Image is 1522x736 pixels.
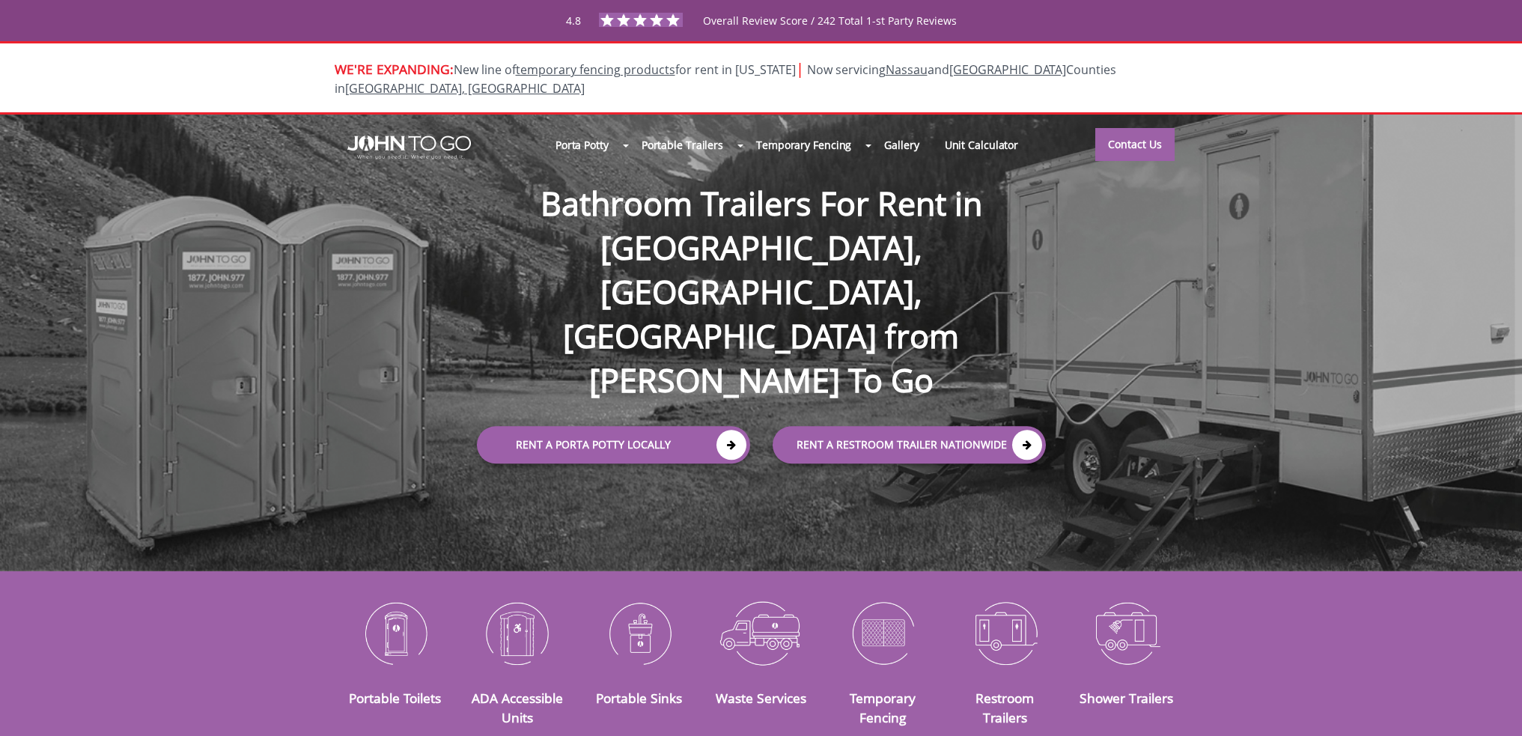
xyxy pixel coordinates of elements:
[335,61,1116,97] span: Now servicing and Counties in
[462,133,1061,403] h1: Bathroom Trailers For Rent in [GEOGRAPHIC_DATA], [GEOGRAPHIC_DATA], [GEOGRAPHIC_DATA] from [PERSO...
[346,594,445,672] img: Portable-Toilets-icon_N.png
[932,129,1032,161] a: Unit Calculator
[796,58,804,79] span: |
[1095,128,1175,161] a: Contact Us
[833,594,933,672] img: Temporary-Fencing-cion_N.png
[335,61,1116,97] span: New line of for rent in [US_STATE]
[477,427,750,464] a: Rent a Porta Potty Locally
[949,61,1066,78] a: [GEOGRAPHIC_DATA]
[566,13,581,28] span: 4.8
[711,594,811,672] img: Waste-Services-icon_N.png
[345,80,585,97] a: [GEOGRAPHIC_DATA], [GEOGRAPHIC_DATA]
[467,594,567,672] img: ADA-Accessible-Units-icon_N.png
[629,129,736,161] a: Portable Trailers
[743,129,864,161] a: Temporary Fencing
[472,689,563,726] a: ADA Accessible Units
[589,594,689,672] img: Portable-Sinks-icon_N.png
[1077,594,1177,672] img: Shower-Trailers-icon_N.png
[955,594,1055,672] img: Restroom-Trailers-icon_N.png
[335,60,454,78] span: WE'RE EXPANDING:
[871,129,931,161] a: Gallery
[1080,689,1173,707] a: Shower Trailers
[773,427,1046,464] a: rent a RESTROOM TRAILER Nationwide
[703,13,957,58] span: Overall Review Score / 242 Total 1-st Party Reviews
[716,689,806,707] a: Waste Services
[347,136,471,159] img: JOHN to go
[975,689,1034,726] a: Restroom Trailers
[516,61,675,78] a: temporary fencing products
[850,689,916,726] a: Temporary Fencing
[543,129,621,161] a: Porta Potty
[349,689,441,707] a: Portable Toilets
[596,689,682,707] a: Portable Sinks
[886,61,928,78] a: Nassau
